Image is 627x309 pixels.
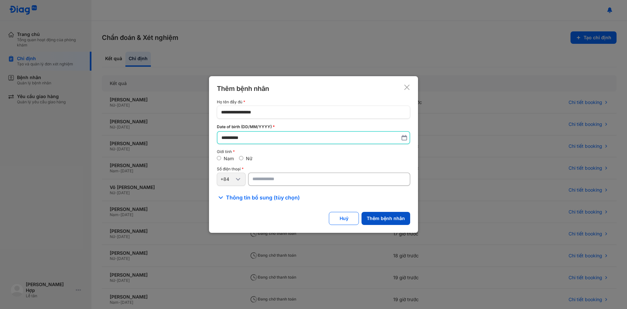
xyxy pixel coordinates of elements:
button: Thêm bệnh nhân [362,212,410,225]
div: +84 [220,176,234,182]
label: Nam [224,156,234,161]
button: Huỷ [329,212,359,225]
div: Thêm bệnh nhân [217,84,269,93]
label: Nữ [246,156,252,161]
div: Giới tính [217,149,410,154]
span: Thông tin bổ sung (tùy chọn) [226,194,300,201]
div: Date of birth (DD/MM/YYYY) [217,124,410,130]
div: Họ tên đầy đủ [217,100,410,104]
div: Số điện thoại [217,167,410,171]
